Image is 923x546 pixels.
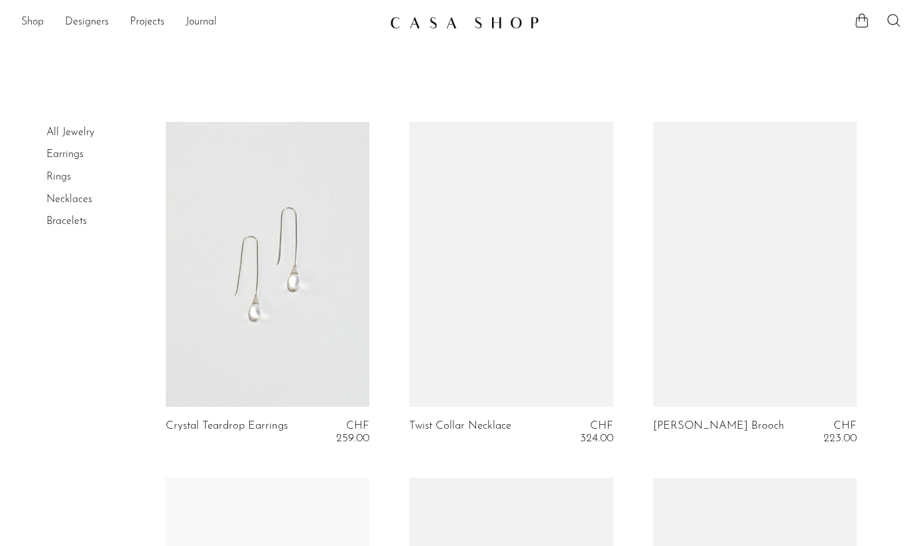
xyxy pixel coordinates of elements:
[21,11,379,34] nav: Desktop navigation
[21,14,44,31] a: Shop
[653,420,784,445] a: [PERSON_NAME] Brooch
[186,14,217,31] a: Journal
[166,420,288,445] a: Crystal Teardrop Earrings
[46,172,71,182] a: Rings
[21,11,379,34] ul: NEW HEADER MENU
[65,14,109,31] a: Designers
[824,420,857,443] span: CHF 223.00
[46,149,84,160] a: Earrings
[46,216,87,227] a: Bracelets
[580,420,613,443] span: CHF 324.00
[409,420,511,445] a: Twist Collar Necklace
[130,14,164,31] a: Projects
[46,194,92,205] a: Necklaces
[336,420,369,443] span: CHF 259.00
[46,127,94,138] a: All Jewelry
